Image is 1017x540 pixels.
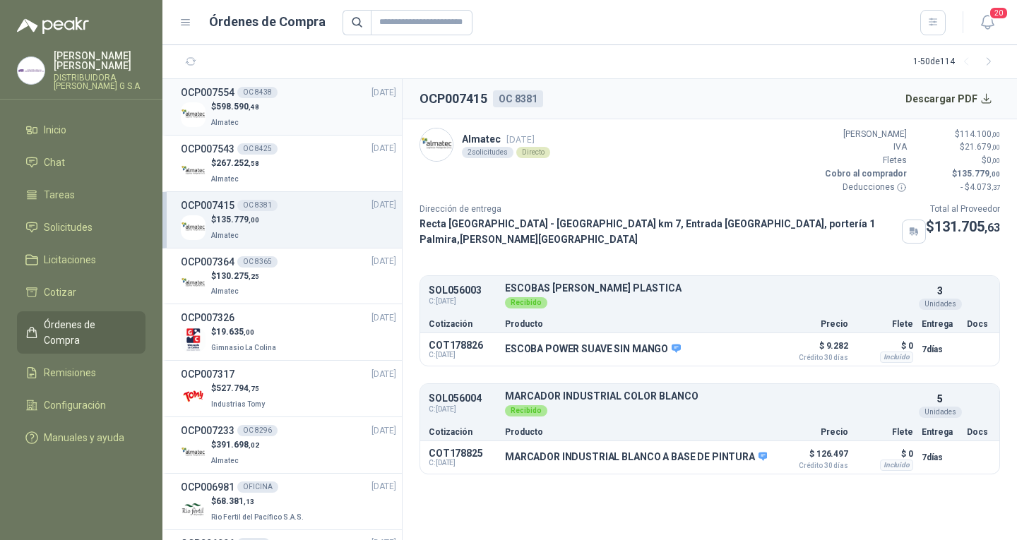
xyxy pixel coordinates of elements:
p: Docs [967,428,991,436]
h3: OCP007326 [181,310,234,325]
a: Configuración [17,392,145,419]
p: $ 0 [857,445,913,462]
span: 4.073 [970,182,1000,192]
span: [DATE] [371,368,396,381]
img: Company Logo [18,57,44,84]
p: $ 9.282 [778,337,848,361]
span: ,02 [249,441,259,449]
span: [DATE] [371,198,396,212]
p: 7 días [922,449,958,466]
span: Almatec [211,175,239,183]
p: Cobro al comprador [822,167,907,181]
span: Industrias Tomy [211,400,265,408]
p: 3 [937,283,943,299]
img: Company Logo [181,159,206,184]
span: ,63 [985,221,1000,234]
div: OC 8381 [493,90,543,107]
span: Crédito 30 días [778,462,848,469]
span: C: [DATE] [429,351,496,359]
div: OC 8438 [237,87,278,98]
p: $ [211,270,259,283]
div: OC 8365 [237,256,278,268]
p: $ [211,382,268,395]
span: 130.275 [216,271,259,281]
p: $ [926,216,1000,238]
img: Company Logo [181,497,206,522]
span: [DATE] [371,86,396,100]
span: ,13 [244,498,254,505]
h3: OCP006981 [181,479,234,495]
span: Chat [44,155,65,170]
div: Incluido [880,460,913,471]
span: Almatec [211,457,239,464]
p: Cotización [429,320,496,328]
p: $ [915,154,1000,167]
a: Chat [17,149,145,176]
p: Almatec [462,131,550,147]
p: Precio [778,428,848,436]
span: 20 [989,6,1009,20]
span: Manuales y ayuda [44,430,124,445]
img: Company Logo [181,102,206,127]
span: 598.590 [216,102,259,112]
span: Rio Fertil del Pacífico S.A.S. [211,513,304,521]
span: C: [DATE] [429,459,496,467]
a: Tareas [17,181,145,208]
a: OCP007554OC 8438[DATE] Company Logo$598.590,48Almatec [181,85,396,129]
span: ,00 [249,216,259,224]
a: Manuales y ayuda [17,424,145,451]
a: OCP007317[DATE] Company Logo$527.794,75Industrias Tomy [181,366,396,411]
span: C: [DATE] [429,296,496,307]
p: Producto [505,320,769,328]
p: Recta [GEOGRAPHIC_DATA] - [GEOGRAPHIC_DATA] km 7, Entrada [GEOGRAPHIC_DATA], portería 1 Palmira ,... [420,216,896,247]
span: 527.794 [216,383,259,393]
a: Órdenes de Compra [17,311,145,354]
a: Licitaciones [17,246,145,273]
div: OC 8381 [237,200,278,211]
span: ,37 [992,184,1000,191]
span: 391.698 [216,440,259,450]
p: Cotización [429,428,496,436]
p: COT178825 [429,448,496,459]
span: [DATE] [371,311,396,325]
p: IVA [822,140,907,154]
span: ,00 [244,328,254,336]
span: Tareas [44,187,75,203]
img: Company Logo [181,271,206,296]
span: ,00 [992,143,1000,151]
p: [PERSON_NAME] [822,128,907,141]
h3: OCP007415 [181,198,234,213]
p: Precio [778,320,848,328]
p: ESCOBA POWER SUAVE SIN MANGO [505,343,681,356]
p: 7 días [922,341,958,358]
span: ,00 [989,170,1000,178]
div: Unidades [919,407,962,418]
span: ,58 [249,160,259,167]
h3: OCP007233 [181,423,234,438]
span: 135.779 [216,215,259,224]
p: $ [915,128,1000,141]
span: [DATE] [371,142,396,155]
div: Recibido [505,405,547,416]
p: [PERSON_NAME] [PERSON_NAME] [54,51,145,71]
span: Cotizar [44,284,76,300]
span: ,48 [249,103,259,111]
button: 20 [975,10,1000,35]
div: OFICINA [237,481,278,493]
span: Crédito 30 días [778,354,848,361]
img: Company Logo [420,128,453,161]
div: OC 8296 [237,425,278,436]
h3: OCP007317 [181,366,234,382]
h3: OCP007554 [181,85,234,100]
a: OCP007326[DATE] Company Logo$19.635,00Gimnasio La Colina [181,310,396,354]
a: Cotizar [17,279,145,306]
p: $ [211,100,259,114]
span: 21.679 [965,142,1000,152]
span: Solicitudes [44,220,93,235]
span: [DATE] [371,480,396,493]
p: $ 126.497 [778,445,848,469]
p: Dirección de entrega [420,203,926,216]
img: Company Logo [181,328,206,352]
a: Remisiones [17,359,145,386]
h2: OCP007415 [420,89,487,109]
